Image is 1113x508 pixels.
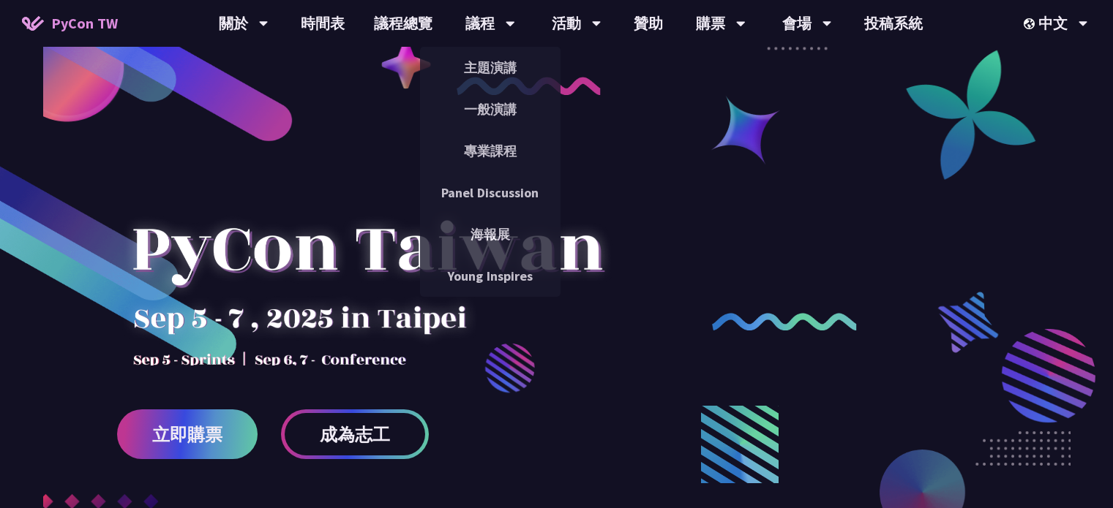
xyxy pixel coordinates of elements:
a: 一般演講 [420,92,561,126]
a: Young Inspires [420,259,561,293]
a: 專業課程 [420,134,561,168]
a: 立即購票 [117,409,258,459]
span: PyCon TW [51,12,118,34]
a: Panel Discussion [420,175,561,210]
a: 成為志工 [281,409,429,459]
a: PyCon TW [7,5,132,42]
span: 成為志工 [320,425,390,444]
img: Locale Icon [1024,18,1038,29]
span: 立即購票 [152,425,222,444]
img: curly-2.e802c9f.png [712,313,857,331]
img: Home icon of PyCon TW 2025 [22,16,44,31]
a: 海報展 [420,217,561,251]
a: 主題演講 [420,50,561,85]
